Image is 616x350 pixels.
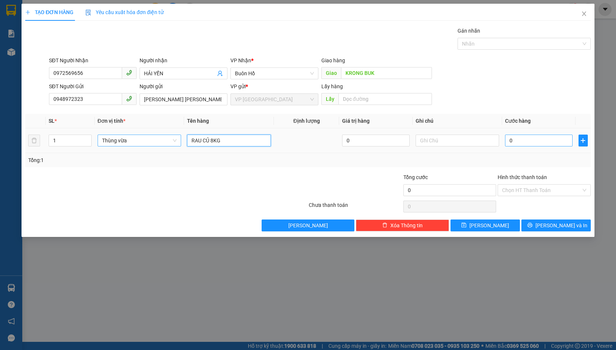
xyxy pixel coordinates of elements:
[321,67,341,79] span: Giao
[535,221,587,230] span: [PERSON_NAME] và In
[581,11,587,17] span: close
[85,10,91,16] img: icon
[187,135,271,146] input: VD: Bàn, Ghế
[469,221,509,230] span: [PERSON_NAME]
[338,93,432,105] input: Dọc đường
[342,135,410,146] input: 0
[217,70,223,76] span: user-add
[230,82,318,90] div: VP gửi
[390,221,423,230] span: Xóa Thông tin
[25,10,30,15] span: plus
[140,56,227,65] div: Người nhận
[321,57,345,63] span: Giao hàng
[126,70,132,76] span: phone
[498,174,547,180] label: Hình thức thanh toán
[321,93,338,105] span: Lấy
[288,221,328,230] span: [PERSON_NAME]
[187,118,209,124] span: Tên hàng
[403,174,428,180] span: Tổng cước
[579,135,588,146] button: plus
[262,219,355,231] button: [PERSON_NAME]
[235,94,314,105] span: VP Đà Lạt
[341,67,432,79] input: Dọc đường
[461,222,466,228] span: save
[450,219,520,231] button: save[PERSON_NAME]
[49,56,137,65] div: SĐT Người Nhận
[126,96,132,102] span: phone
[527,222,533,228] span: printer
[308,201,403,214] div: Chưa thanh toán
[85,9,164,15] span: Yêu cầu xuất hóa đơn điện tử
[49,118,55,124] span: SL
[382,222,387,228] span: delete
[579,138,587,143] span: plus
[342,118,370,124] span: Giá trị hàng
[140,82,227,90] div: Người gửi
[98,118,125,124] span: Đơn vị tính
[416,135,499,146] input: Ghi Chú
[458,28,480,34] label: Gán nhãn
[28,135,40,146] button: delete
[293,118,320,124] span: Định lượng
[505,118,531,124] span: Cước hàng
[102,135,177,146] span: Thùng vừa
[413,114,502,128] th: Ghi chú
[230,57,251,63] span: VP Nhận
[49,82,137,90] div: SĐT Người Gửi
[25,9,73,15] span: TẠO ĐƠN HÀNG
[235,68,314,79] span: Buôn Hồ
[521,219,591,231] button: printer[PERSON_NAME] và In
[28,156,238,164] div: Tổng: 1
[321,83,343,89] span: Lấy hàng
[574,4,594,24] button: Close
[356,219,449,231] button: deleteXóa Thông tin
